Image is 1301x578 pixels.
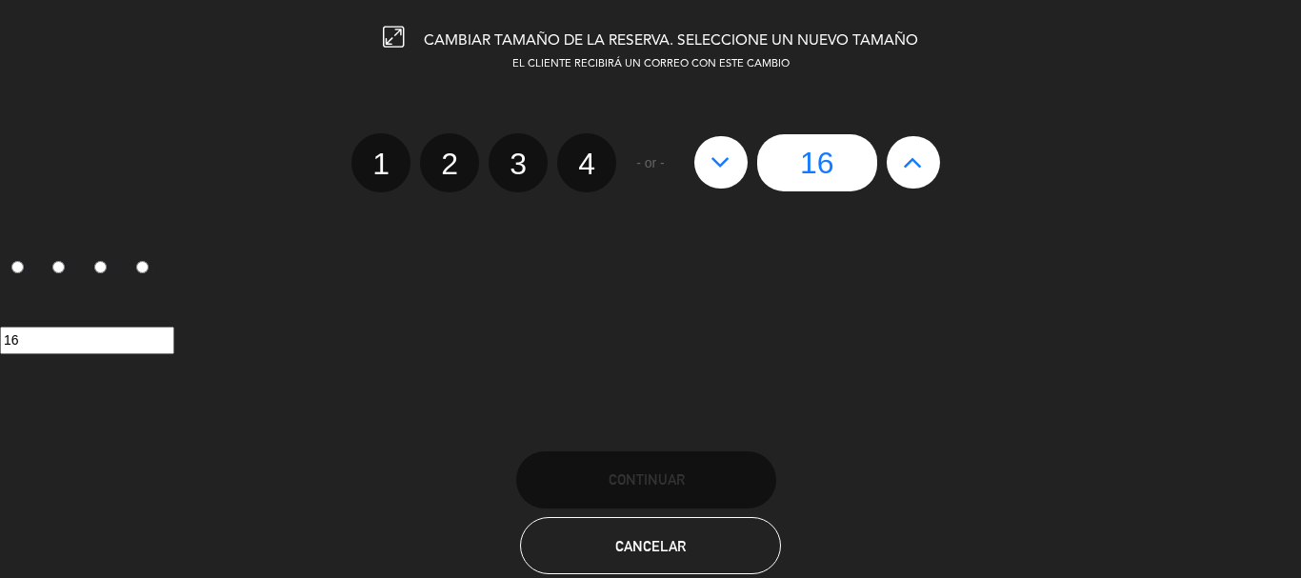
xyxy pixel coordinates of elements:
[52,261,65,273] input: 2
[516,451,776,508] button: Continuar
[125,252,167,285] label: 4
[11,261,24,273] input: 1
[424,33,918,49] span: CAMBIAR TAMAÑO DE LA RESERVA. SELECCIONE UN NUEVO TAMAÑO
[489,133,548,192] label: 3
[615,538,686,554] span: Cancelar
[42,252,84,285] label: 2
[557,133,616,192] label: 4
[512,59,790,70] span: EL CLIENTE RECIBIRÁ UN CORREO CON ESTE CAMBIO
[136,261,149,273] input: 4
[420,133,479,192] label: 2
[84,252,126,285] label: 3
[609,471,685,488] span: Continuar
[520,517,780,574] button: Cancelar
[351,133,410,192] label: 1
[636,152,665,174] span: - or -
[94,261,107,273] input: 3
